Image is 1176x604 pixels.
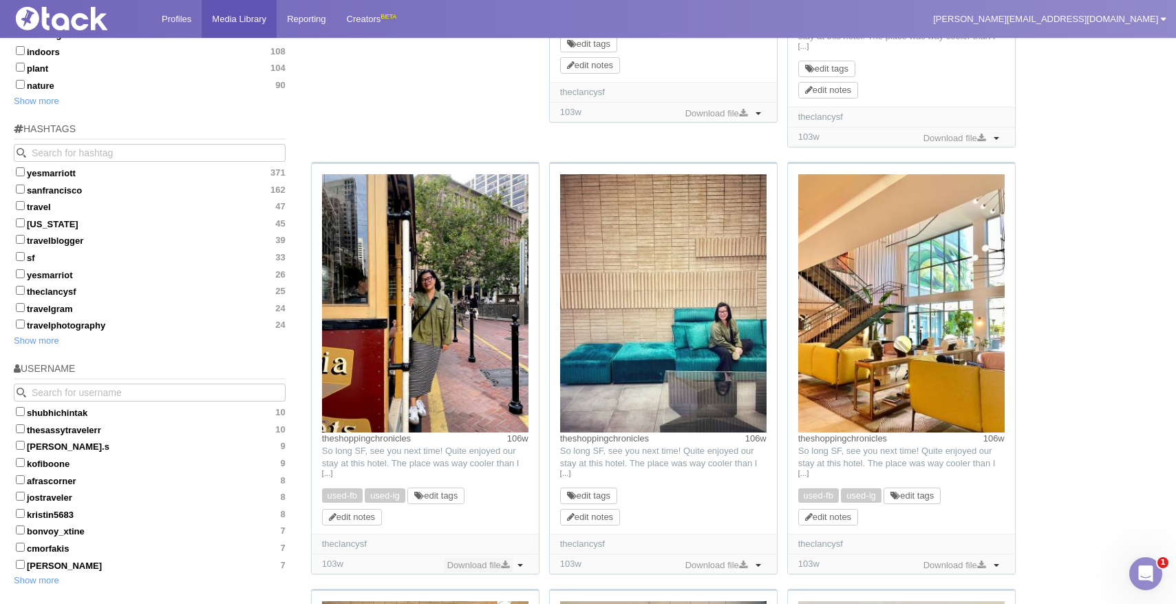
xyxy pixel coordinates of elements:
[890,490,934,501] a: edit tags
[14,216,286,230] label: [US_STATE]
[560,433,649,444] a: theshoppingchronicles
[16,424,25,433] input: thesassytravelerr10
[14,456,286,470] label: kofiboone
[14,144,286,162] input: Search for hashtag
[322,433,411,444] a: theshoppingchronicles
[14,384,32,402] button: Search
[281,560,286,571] span: 7
[14,384,286,402] input: Search for username
[805,63,848,74] a: edit tags
[567,60,613,70] a: edit notes
[16,509,25,518] input: kristin56838
[275,424,285,435] span: 10
[16,560,25,569] input: [PERSON_NAME]7
[14,364,286,379] h5: Username
[798,433,887,444] a: theshoppingchronicles
[14,199,286,213] label: travel
[16,286,25,295] input: theclancysf25
[16,458,25,467] input: kofiboone9
[560,446,765,580] span: So long SF, see you next time! Quite enjoyed our stay at this hotel. The place was way cooler tha...
[16,320,25,329] input: travelphotography24
[322,174,528,433] img: Image may contain: city, urban, face, head, person, photography, portrait, road, street, female, ...
[281,509,286,520] span: 8
[322,538,528,550] div: theclancysf
[270,167,286,178] span: 371
[14,490,286,503] label: jostraveler
[14,558,286,572] label: [PERSON_NAME]
[322,446,527,580] span: So long SF, see you next time! Quite enjoyed our stay at this hotel. The place was way cooler tha...
[322,488,363,503] span: used-fb
[798,446,1003,580] span: So long SF, see you next time! Quite enjoyed our stay at this hotel. The place was way cooler tha...
[275,201,285,212] span: 47
[270,185,286,196] span: 162
[920,558,989,573] a: Download file
[16,475,25,484] input: afrascorner8
[16,407,25,416] input: shubhichintak10
[983,433,1005,445] time: Posted: 8/27/2023, 3:17:32 PM
[798,538,1005,550] div: theclancysf
[14,575,59,585] a: Show more
[14,541,286,554] label: cmorfakis
[275,218,285,229] span: 45
[14,267,286,281] label: yesmarriot
[14,183,286,196] label: sanfrancisco
[16,80,25,89] input: nature90
[567,512,613,522] a: edit notes
[16,201,25,210] input: travel47
[682,558,751,573] a: Download file
[798,111,1005,123] div: theclancysf
[275,286,285,297] span: 25
[14,335,59,346] a: Show more
[560,468,767,480] a: […]
[798,559,820,569] time: Added: 9/18/2023, 5:27:42 PM
[745,433,767,445] time: Posted: 8/27/2023, 3:17:32 PM
[14,78,286,92] label: nature
[444,558,513,573] a: Download file
[16,167,25,176] input: yesmarriott371
[560,107,581,117] time: Added: 9/20/2023, 8:37:46 AM
[14,61,286,74] label: plant
[560,86,767,98] div: theclancysf
[281,475,286,486] span: 8
[560,538,767,550] div: theclancysf
[16,525,25,534] input: bonvoy_xtine7
[414,490,458,501] a: edit tags
[1157,557,1168,568] span: 1
[798,132,820,142] time: Added: 9/18/2023, 5:27:48 PM
[16,46,25,55] input: indoors108
[14,284,286,298] label: theclancysf
[14,422,286,436] label: thesassytravelerr
[365,488,405,503] span: used-ig
[507,433,528,445] time: Posted: 8/27/2023, 3:17:32 PM
[560,174,767,433] img: Image may contain: indoors, interior design, adult, female, person, woman, furniture, couch, sitt...
[14,144,32,162] button: Search
[14,523,286,537] label: bonvoy_xtine
[14,96,59,106] a: Show more
[16,441,25,450] input: [PERSON_NAME].s9
[16,63,25,72] input: plant104
[281,441,286,452] span: 9
[322,559,343,569] time: Added: 9/18/2023, 5:27:45 PM
[281,492,286,503] span: 8
[275,320,285,331] span: 24
[281,525,286,537] span: 7
[329,512,375,522] a: edit notes
[10,7,148,30] img: Tack
[275,80,285,91] span: 90
[275,303,285,314] span: 24
[14,507,286,521] label: kristin5683
[16,218,25,227] input: [US_STATE]45
[14,233,286,247] label: travelblogger
[14,44,286,58] label: indoors
[14,165,286,179] label: yesmarriott
[841,488,881,503] span: used-ig
[14,317,286,331] label: travelphotography
[322,468,528,480] a: […]
[805,85,851,95] a: edit notes
[14,250,286,264] label: sf
[567,490,610,501] a: edit tags
[16,185,25,194] input: sanfrancisco162
[16,492,25,501] input: jostraveler8
[16,543,25,552] input: cmorfakis7
[798,488,839,503] span: used-fb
